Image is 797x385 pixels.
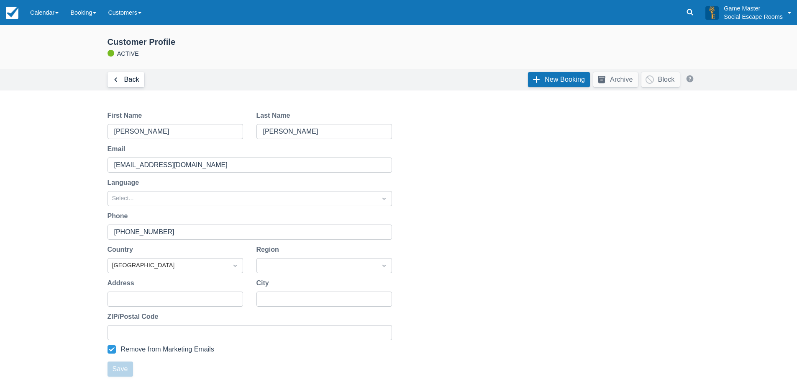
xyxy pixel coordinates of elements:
[380,261,388,270] span: Dropdown icon
[641,72,680,87] button: Block
[108,111,146,121] label: First Name
[112,194,372,203] div: Select...
[108,211,131,221] label: Phone
[121,345,214,354] div: Remove from Marketing Emails
[108,245,136,255] label: Country
[108,312,162,322] label: ZIP/Postal Code
[256,278,272,288] label: City
[6,7,18,19] img: checkfront-main-nav-mini-logo.png
[705,6,719,19] img: A3
[108,37,700,47] div: Customer Profile
[528,72,590,87] a: New Booking
[593,72,638,87] button: Archive
[380,194,388,203] span: Dropdown icon
[108,278,138,288] label: Address
[231,261,239,270] span: Dropdown icon
[108,144,129,154] label: Email
[256,111,294,121] label: Last Name
[724,13,783,21] p: Social Escape Rooms
[97,37,700,59] div: ACTIVE
[256,245,282,255] label: Region
[108,178,143,188] label: Language
[724,4,783,13] p: Game Master
[108,72,144,87] a: Back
